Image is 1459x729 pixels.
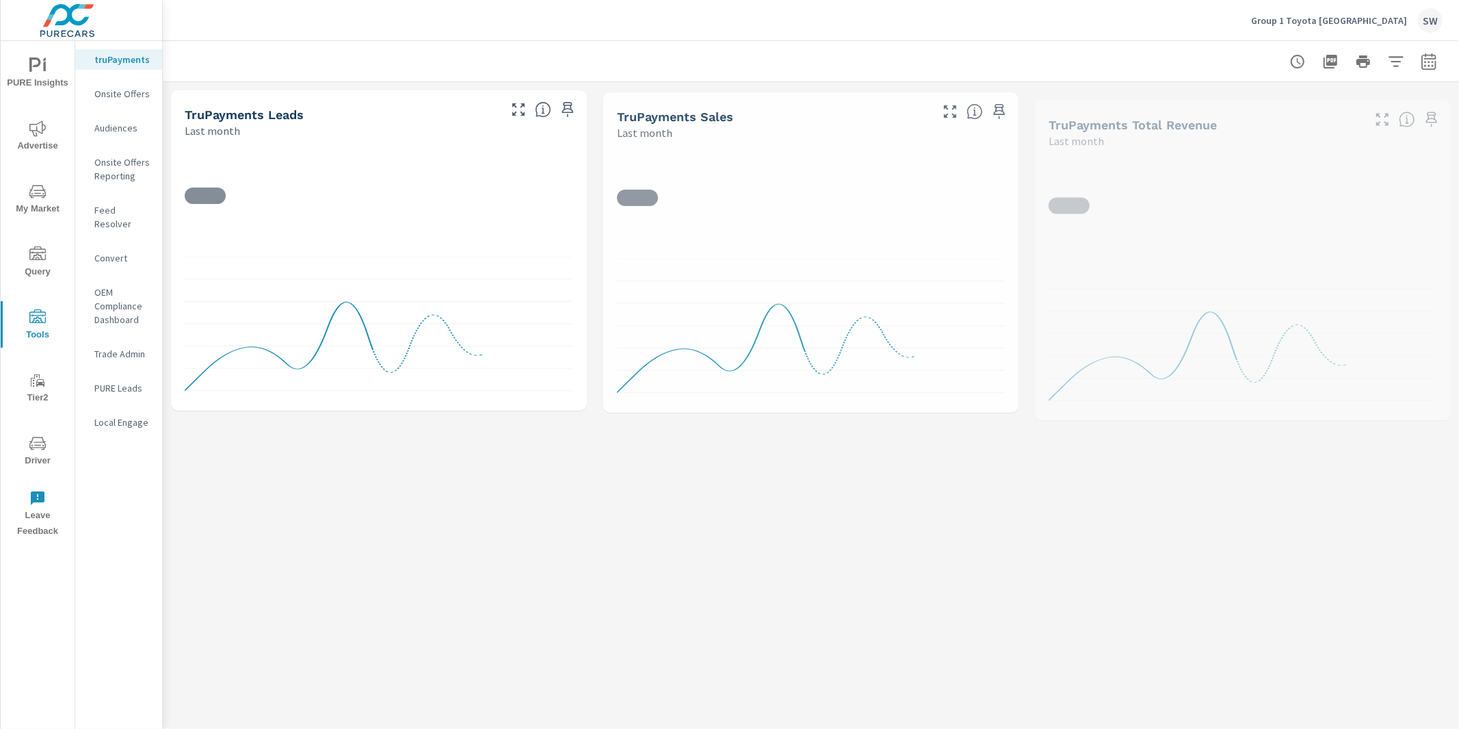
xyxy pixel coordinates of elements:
button: Apply Filters [1382,48,1410,75]
p: Group 1 Toyota [GEOGRAPHIC_DATA] [1251,14,1407,27]
span: Total revenue from sales matched to a truPayments lead. [Source: This data is sourced from the de... [1399,112,1415,128]
button: Make Fullscreen [508,99,529,120]
div: Convert [75,248,162,268]
div: PURE Leads [75,378,162,398]
div: Onsite Offers Reporting [75,152,162,186]
span: Tools [5,309,70,343]
div: Audiences [75,118,162,138]
div: Trade Admin [75,344,162,364]
p: Last month [1049,133,1104,149]
p: Onsite Offers Reporting [94,155,151,183]
span: Leave Feedback [5,490,70,539]
h5: truPayments Total Revenue [1049,118,1217,132]
p: PURE Leads [94,381,151,395]
h5: truPayments Leads [185,107,304,122]
button: Make Fullscreen [1371,109,1393,131]
span: The number of truPayments leads. [535,101,551,118]
p: OEM Compliance Dashboard [94,285,151,327]
p: Onsite Offers [94,87,151,101]
span: Save this to your personalized report [1421,109,1443,131]
p: Feed Resolver [94,203,151,231]
span: Save this to your personalized report [557,99,579,120]
span: Tier2 [5,372,70,406]
button: Print Report [1350,48,1377,75]
div: truPayments [75,49,162,70]
div: SW [1418,8,1443,33]
span: Driver [5,435,70,469]
span: My Market [5,183,70,217]
p: Trade Admin [94,347,151,361]
p: Audiences [94,121,151,135]
span: Number of sales matched to a truPayments lead. [Source: This data is sourced from the dealer's DM... [967,103,983,120]
p: Local Engage [94,415,151,429]
span: PURE Insights [5,57,70,91]
div: nav menu [1,41,75,545]
button: "Export Report to PDF" [1317,48,1344,75]
span: Query [5,246,70,280]
div: Onsite Offers [75,84,162,104]
h5: truPayments Sales [617,110,733,124]
button: Select Date Range [1415,48,1443,75]
p: Last month [185,123,240,139]
button: Make Fullscreen [939,101,961,123]
p: truPayments [94,53,151,66]
p: Convert [94,251,151,265]
div: Local Engage [75,412,162,433]
div: Feed Resolver [75,200,162,234]
span: Advertise [5,120,70,154]
p: Last month [617,125,672,141]
div: OEM Compliance Dashboard [75,282,162,330]
span: Save this to your personalized report [988,101,1010,123]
